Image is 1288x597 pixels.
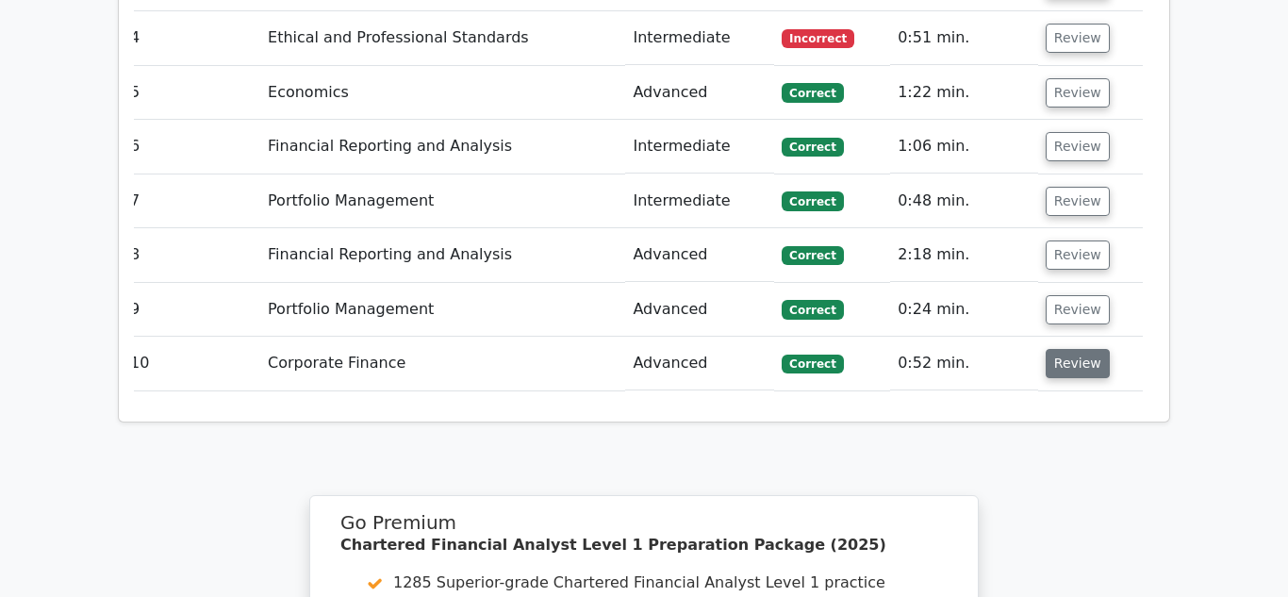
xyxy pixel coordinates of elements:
[1046,78,1110,108] button: Review
[625,11,774,65] td: Intermediate
[890,66,1038,120] td: 1:22 min.
[782,191,843,210] span: Correct
[123,174,260,228] td: 7
[260,174,625,228] td: Portfolio Management
[1046,349,1110,378] button: Review
[1046,132,1110,161] button: Review
[890,174,1038,228] td: 0:48 min.
[625,174,774,228] td: Intermediate
[782,138,843,157] span: Correct
[625,120,774,174] td: Intermediate
[625,283,774,337] td: Advanced
[1046,187,1110,216] button: Review
[890,120,1038,174] td: 1:06 min.
[260,283,625,337] td: Portfolio Management
[1046,24,1110,53] button: Review
[260,120,625,174] td: Financial Reporting and Analysis
[782,300,843,319] span: Correct
[890,337,1038,390] td: 0:52 min.
[782,29,854,48] span: Incorrect
[782,83,843,102] span: Correct
[890,283,1038,337] td: 0:24 min.
[1046,240,1110,270] button: Review
[260,66,625,120] td: Economics
[260,228,625,282] td: Financial Reporting and Analysis
[625,228,774,282] td: Advanced
[123,283,260,337] td: 9
[782,355,843,373] span: Correct
[123,228,260,282] td: 8
[1046,295,1110,324] button: Review
[123,66,260,120] td: 5
[890,228,1038,282] td: 2:18 min.
[890,11,1038,65] td: 0:51 min.
[625,66,774,120] td: Advanced
[782,246,843,265] span: Correct
[260,11,625,65] td: Ethical and Professional Standards
[123,120,260,174] td: 6
[260,337,625,390] td: Corporate Finance
[625,337,774,390] td: Advanced
[123,11,260,65] td: 4
[123,337,260,390] td: 10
